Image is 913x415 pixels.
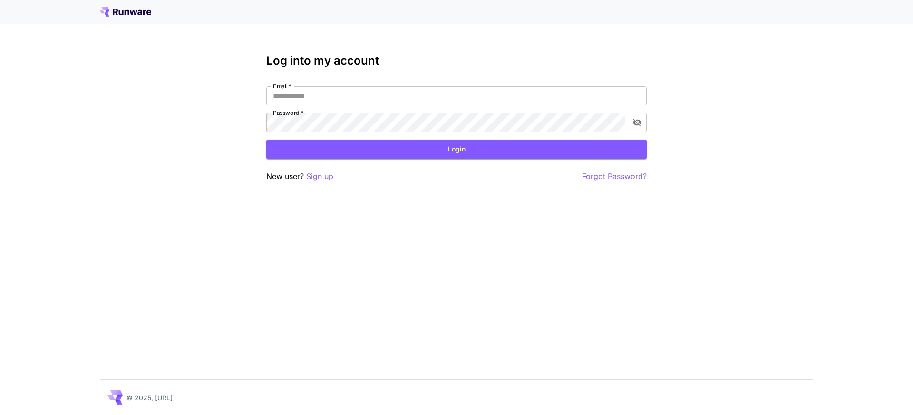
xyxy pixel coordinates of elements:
button: toggle password visibility [629,114,646,131]
button: Login [266,140,647,159]
p: © 2025, [URL] [126,393,173,403]
button: Forgot Password? [582,170,647,182]
label: Email [273,82,291,90]
p: New user? [266,170,333,182]
h3: Log into my account [266,54,647,67]
label: Password [273,109,303,117]
button: Sign up [306,170,333,182]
